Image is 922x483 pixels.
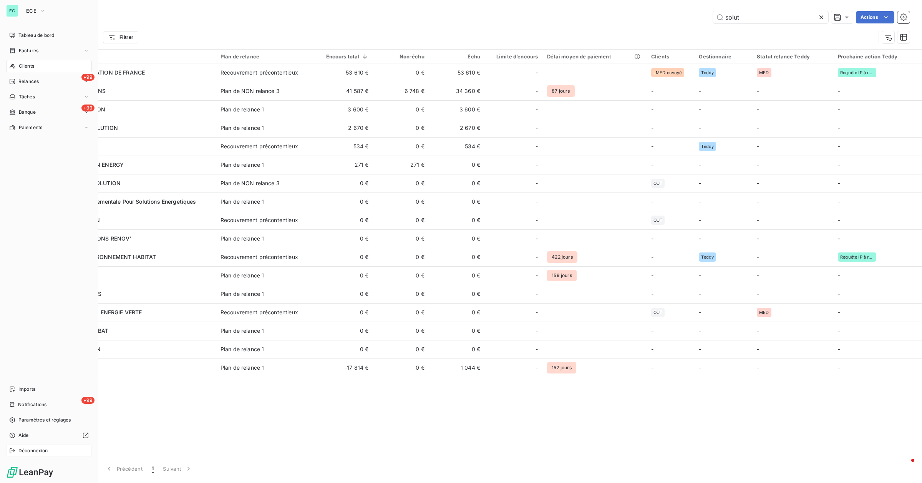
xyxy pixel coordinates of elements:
[536,69,538,76] span: -
[651,364,653,371] span: -
[434,53,480,60] div: Échu
[18,432,29,439] span: Aide
[221,69,298,76] div: Recouvrement précontentieux
[699,346,701,352] span: -
[18,78,39,85] span: Relances
[53,198,196,205] span: Agence Environnementale Pour Solutions Energetiques
[221,364,264,372] div: Plan de relance 1
[373,211,429,229] td: 0 €
[536,179,538,187] span: -
[759,70,769,75] span: MED
[373,119,429,137] td: 0 €
[838,124,840,131] span: -
[757,53,829,60] div: Statut relance Teddy
[653,70,682,75] span: LMED envoyé
[757,106,759,113] span: -
[429,303,485,322] td: 0 €
[373,248,429,266] td: 0 €
[81,397,95,404] span: +99
[158,461,197,477] button: Suivant
[757,143,759,149] span: -
[314,119,373,137] td: 2 670 €
[429,119,485,137] td: 2 670 €
[221,290,264,298] div: Plan de relance 1
[838,143,840,149] span: -
[221,53,310,60] div: Plan de relance
[651,53,690,60] div: Clients
[536,143,538,150] span: -
[429,137,485,156] td: 534 €
[221,327,264,335] div: Plan de relance 1
[699,290,701,297] span: -
[314,174,373,193] td: 0 €
[653,310,662,315] span: OUT
[699,327,701,334] span: -
[373,340,429,359] td: 0 €
[429,82,485,100] td: 34 360 €
[699,364,701,371] span: -
[6,466,54,478] img: Logo LeanPay
[147,461,158,477] button: 1
[221,198,264,206] div: Plan de relance 1
[536,235,538,242] span: -
[653,218,662,222] span: OUT
[838,217,840,223] span: -
[757,88,759,94] span: -
[536,161,538,169] span: -
[699,309,701,315] span: -
[651,143,653,149] span: -
[429,63,485,82] td: 53 610 €
[838,364,840,371] span: -
[314,359,373,377] td: -17 814 €
[536,124,538,132] span: -
[221,143,298,150] div: Recouvrement précontentieux
[373,266,429,285] td: 0 €
[314,100,373,119] td: 3 600 €
[373,229,429,248] td: 0 €
[838,53,917,60] div: Prochaine action Teddy
[856,11,894,23] button: Actions
[53,69,145,76] span: SOLUTION ISOLATION DE FRANCE
[838,346,840,352] span: -
[757,346,759,352] span: -
[373,156,429,174] td: 271 €
[651,88,653,94] span: -
[701,144,714,149] span: Teddy
[536,327,538,335] span: -
[314,322,373,340] td: 0 €
[838,327,840,334] span: -
[651,106,653,113] span: -
[373,303,429,322] td: 0 €
[757,198,759,205] span: -
[699,235,701,242] span: -
[429,174,485,193] td: 0 €
[19,124,42,131] span: Paiements
[699,124,701,131] span: -
[221,309,298,316] div: Recouvrement précontentieux
[19,63,34,70] span: Clients
[221,345,264,353] div: Plan de relance 1
[81,74,95,81] span: +99
[651,327,653,334] span: -
[536,87,538,95] span: -
[152,465,154,473] span: 1
[536,290,538,298] span: -
[536,345,538,353] span: -
[651,254,653,260] span: -
[701,255,714,259] span: Teddy
[53,254,156,260] span: SOLUTION ENVIRONNEMENT HABITAT
[547,362,576,373] span: 157 jours
[838,161,840,168] span: -
[221,87,280,95] div: Plan de NON relance 3
[840,255,874,259] span: Requête IP à rédiger
[429,100,485,119] td: 3 600 €
[838,272,840,279] span: -
[314,137,373,156] td: 534 €
[699,106,701,113] span: -
[536,364,538,372] span: -
[221,235,264,242] div: Plan de relance 1
[221,216,298,224] div: Recouvrement précontentieux
[314,303,373,322] td: 0 €
[18,401,46,408] span: Notifications
[19,109,36,116] span: Banque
